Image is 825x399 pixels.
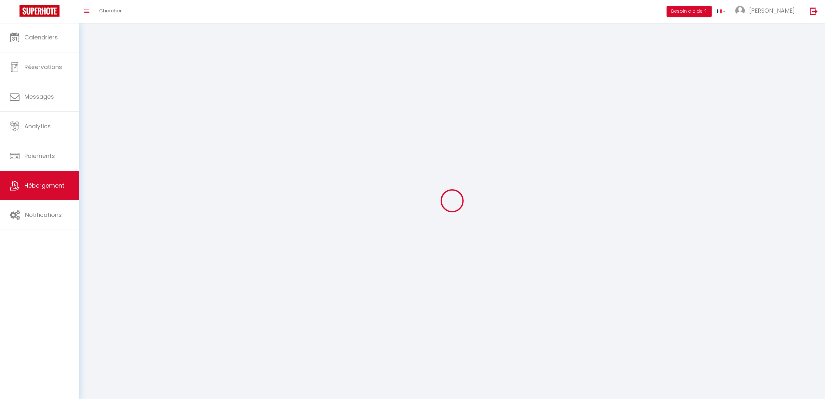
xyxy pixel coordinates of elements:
[24,152,55,160] span: Paiements
[20,5,60,17] img: Super Booking
[25,211,62,219] span: Notifications
[24,93,54,101] span: Messages
[24,181,64,190] span: Hébergement
[24,122,51,130] span: Analytics
[810,7,818,15] img: logout
[24,33,58,41] span: Calendriers
[735,6,745,16] img: ...
[749,7,795,15] span: [PERSON_NAME]
[667,6,712,17] button: Besoin d'aide ?
[24,63,62,71] span: Réservations
[99,7,122,14] span: Chercher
